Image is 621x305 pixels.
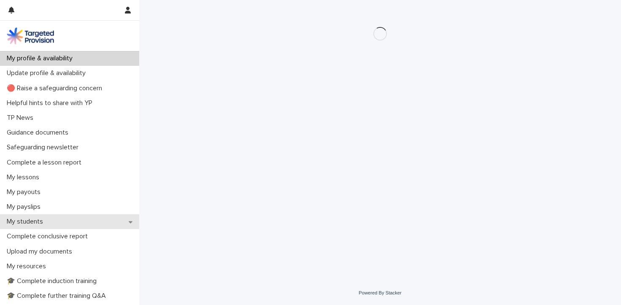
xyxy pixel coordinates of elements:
[3,99,99,107] p: Helpful hints to share with YP
[7,27,54,44] img: M5nRWzHhSzIhMunXDL62
[3,277,103,285] p: 🎓 Complete induction training
[3,218,50,226] p: My students
[3,143,85,151] p: Safeguarding newsletter
[3,69,92,77] p: Update profile & availability
[3,203,47,211] p: My payslips
[3,54,79,62] p: My profile & availability
[3,292,113,300] p: 🎓 Complete further training Q&A
[3,114,40,122] p: TP News
[3,248,79,256] p: Upload my documents
[3,173,46,181] p: My lessons
[359,290,401,295] a: Powered By Stacker
[3,159,88,167] p: Complete a lesson report
[3,262,53,270] p: My resources
[3,129,75,137] p: Guidance documents
[3,188,47,196] p: My payouts
[3,84,109,92] p: 🔴 Raise a safeguarding concern
[3,232,94,240] p: Complete conclusive report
